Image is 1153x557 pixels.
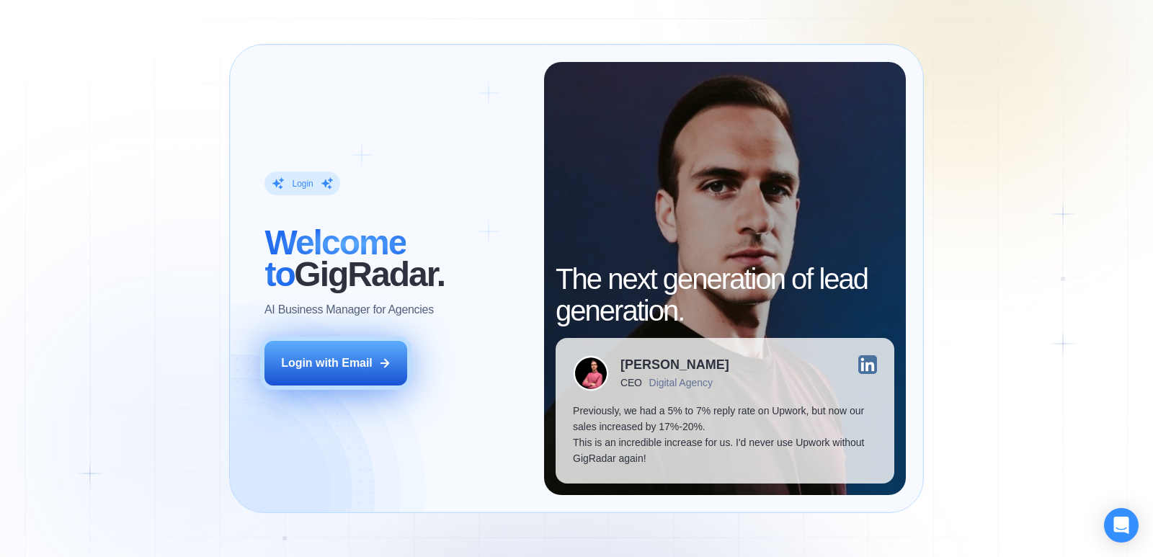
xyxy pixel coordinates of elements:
p: Previously, we had a 5% to 7% reply rate on Upwork, but now our sales increased by 17%-20%. This ... [573,403,876,466]
div: Login with Email [281,355,373,371]
div: CEO [620,377,641,388]
span: Welcome to [264,223,406,293]
button: Login with Email [264,341,407,386]
div: Open Intercom Messenger [1104,508,1139,543]
h2: The next generation of lead generation. [556,263,894,326]
p: AI Business Manager for Agencies [264,302,434,318]
h2: ‍ GigRadar. [264,227,527,290]
div: Login [292,178,313,190]
div: [PERSON_NAME] [620,358,729,371]
div: Digital Agency [649,377,713,388]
